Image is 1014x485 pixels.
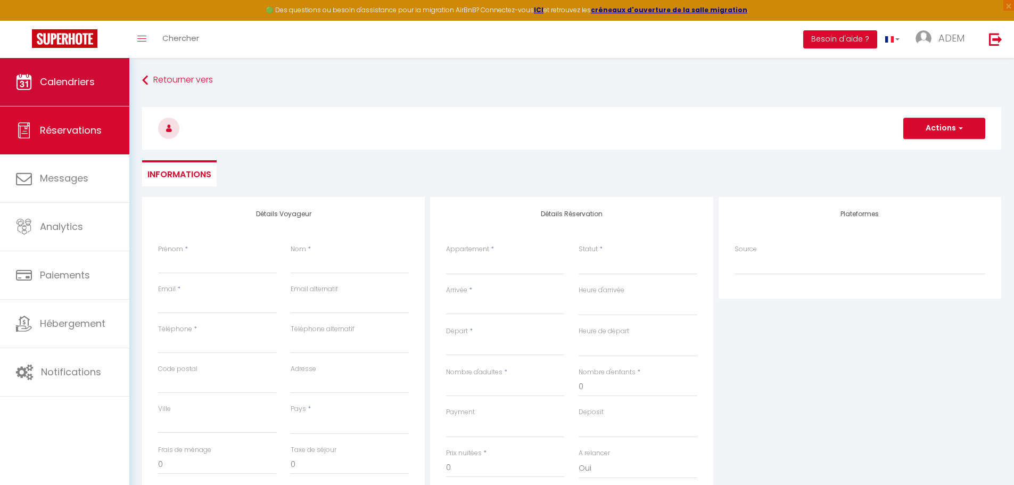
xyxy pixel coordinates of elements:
[579,448,610,458] label: A relancer
[579,407,604,417] label: Deposit
[158,284,176,294] label: Email
[446,367,502,377] label: Nombre d'adultes
[579,285,624,295] label: Heure d'arrivée
[41,365,101,379] span: Notifications
[803,30,877,48] button: Besoin d'aide ?
[40,220,83,233] span: Analytics
[154,21,207,58] a: Chercher
[158,244,183,254] label: Prénom
[40,75,95,88] span: Calendriers
[908,21,978,58] a: ... ADEM
[158,404,171,414] label: Ville
[903,118,985,139] button: Actions
[579,326,629,336] label: Heure de départ
[446,448,482,458] label: Prix nuitées
[158,364,197,374] label: Code postal
[446,244,489,254] label: Appartement
[158,324,192,334] label: Téléphone
[40,124,102,137] span: Réservations
[142,160,217,186] li: Informations
[446,210,697,218] h4: Détails Réservation
[291,324,355,334] label: Téléphone alternatif
[158,210,409,218] h4: Détails Voyageur
[158,445,211,455] label: Frais de ménage
[735,210,985,218] h4: Plateformes
[9,4,40,36] button: Ouvrir le widget de chat LiveChat
[291,244,306,254] label: Nom
[446,407,475,417] label: Payment
[40,171,88,185] span: Messages
[162,32,199,44] span: Chercher
[735,244,757,254] label: Source
[291,445,336,455] label: Taxe de séjour
[534,5,543,14] a: ICI
[989,32,1002,46] img: logout
[579,244,598,254] label: Statut
[579,367,636,377] label: Nombre d'enfants
[40,268,90,282] span: Paiements
[591,5,747,14] a: créneaux d'ouverture de la salle migration
[291,284,338,294] label: Email alternatif
[446,285,467,295] label: Arrivée
[291,364,316,374] label: Adresse
[446,326,468,336] label: Départ
[938,31,964,45] span: ADEM
[916,30,931,46] img: ...
[32,29,97,48] img: Super Booking
[40,317,105,330] span: Hébergement
[291,404,306,414] label: Pays
[142,71,1001,90] a: Retourner vers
